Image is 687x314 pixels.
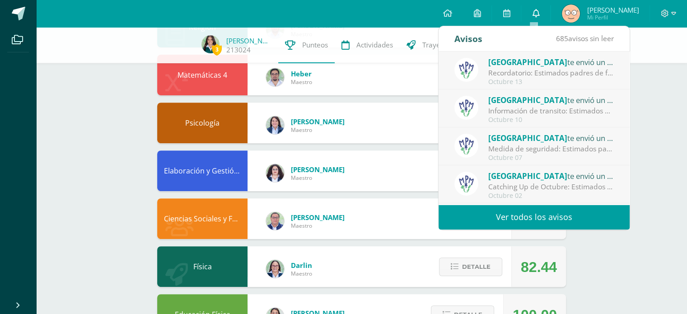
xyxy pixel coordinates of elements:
[556,33,568,43] span: 685
[488,154,614,162] div: Octubre 07
[157,103,248,143] div: Psicología
[291,174,345,182] span: Maestro
[291,126,345,134] span: Maestro
[488,144,614,154] div: Medida de seguridad: Estimados padres de familia: Tomar nota de la información adjunta.
[278,27,335,63] a: Punteos
[291,165,345,174] span: [PERSON_NAME]
[157,246,248,287] div: Física
[291,222,345,230] span: Maestro
[488,106,614,116] div: Información de transito: Estimados padres de familia: compartimos con ustedes circular importante.
[488,78,614,86] div: Octubre 13
[454,172,478,196] img: a3978fa95217fc78923840df5a445bcb.png
[226,45,251,55] a: 213024
[488,133,567,143] span: [GEOGRAPHIC_DATA]
[454,26,482,51] div: Avisos
[157,198,248,239] div: Ciencias Sociales y Formación Ciudadana 4
[587,5,639,14] span: [PERSON_NAME]
[488,192,614,200] div: Octubre 02
[587,14,639,21] span: Mi Perfil
[439,258,502,276] button: Detalle
[291,213,345,222] span: [PERSON_NAME]
[488,57,567,67] span: [GEOGRAPHIC_DATA]
[454,134,478,158] img: a3978fa95217fc78923840df5a445bcb.png
[291,117,345,126] span: [PERSON_NAME]
[556,33,614,43] span: avisos sin leer
[439,205,630,230] a: Ver todos los avisos
[488,132,614,144] div: te envió un aviso
[488,94,614,106] div: te envió un aviso
[462,258,491,275] span: Detalle
[291,78,312,86] span: Maestro
[226,36,271,45] a: [PERSON_NAME]
[562,5,580,23] img: d03fd280b3815c970a39526cd7fe3189.png
[488,116,614,124] div: Octubre 10
[266,116,284,134] img: 101204560ce1c1800cde82bcd5e5712f.png
[201,35,220,53] img: efc5564941734ba8ae4ba47e5e755d47.png
[266,212,284,230] img: c1c1b07ef08c5b34f56a5eb7b3c08b85.png
[454,96,478,120] img: a3978fa95217fc78923840df5a445bcb.png
[422,40,458,50] span: Trayectoria
[266,68,284,86] img: 00229b7027b55c487e096d516d4a36c4.png
[400,27,465,63] a: Trayectoria
[335,27,400,63] a: Actividades
[157,55,248,95] div: Matemáticas 4
[488,182,614,192] div: Catching Up de Octubre: Estimados padres de familia: Compartimos con ustedes el Catching Up de Oc...
[266,164,284,182] img: ba02aa29de7e60e5f6614f4096ff8928.png
[212,44,222,55] span: 3
[356,40,393,50] span: Actividades
[291,261,312,270] span: Darlin
[488,95,567,105] span: [GEOGRAPHIC_DATA]
[488,171,567,181] span: [GEOGRAPHIC_DATA]
[291,69,312,78] span: Heber
[454,58,478,82] img: a3978fa95217fc78923840df5a445bcb.png
[521,247,557,287] div: 82.44
[291,270,312,277] span: Maestro
[488,68,614,78] div: Recordatorio: Estimados padres de familia: Compartimos con ustedes recordatorio para esta semana.
[302,40,328,50] span: Punteos
[157,150,248,191] div: Elaboración y Gestión de Proyectos
[488,56,614,68] div: te envió un aviso
[488,170,614,182] div: te envió un aviso
[266,260,284,278] img: 571966f00f586896050bf2f129d9ef0a.png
